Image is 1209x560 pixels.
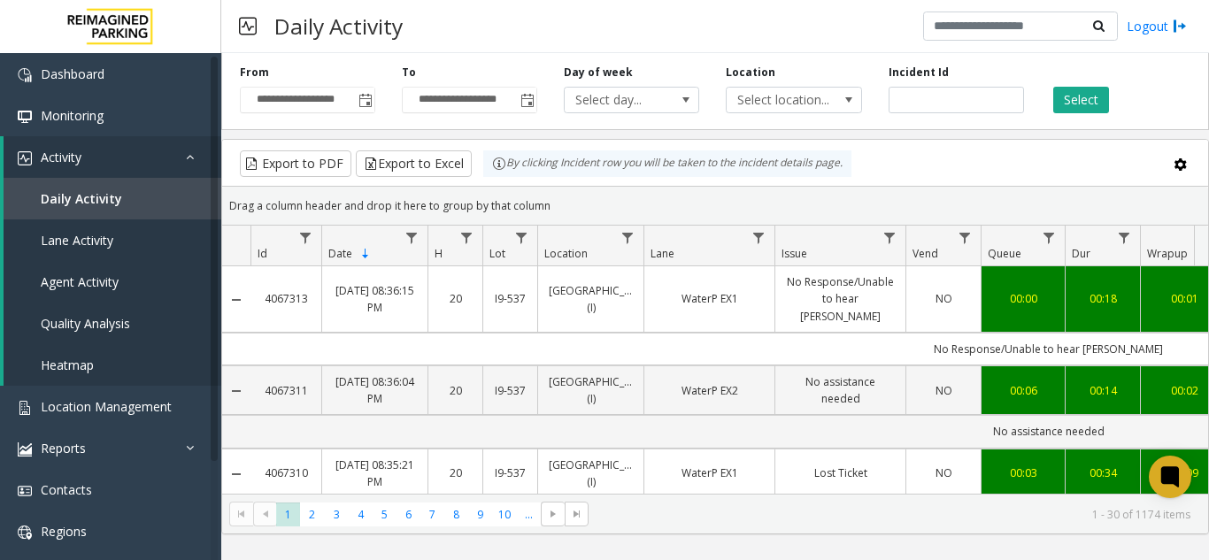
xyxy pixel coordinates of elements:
a: Dur Filter Menu [1113,226,1136,249]
a: Daily Activity [4,178,221,219]
span: Page 2 [300,502,324,526]
span: Regions [41,523,87,540]
span: Page 6 [397,502,420,526]
a: 00:03 [992,464,1054,481]
a: WaterP EX2 [655,382,764,399]
span: Page 8 [444,502,468,526]
label: Incident Id [889,65,949,81]
span: Daily Activity [41,190,122,207]
a: Collapse Details [222,384,250,398]
div: 00:18 [1076,290,1129,307]
span: NO [936,383,952,398]
span: Toggle popup [517,88,536,112]
a: [DATE] 08:36:04 PM [333,373,417,407]
a: Logout [1127,17,1187,35]
a: Activity [4,136,221,178]
a: [DATE] 08:36:15 PM [333,282,417,316]
a: 4067313 [261,290,311,307]
a: 4067311 [261,382,311,399]
img: 'icon' [18,110,32,124]
span: Wrapup [1147,246,1188,261]
button: Select [1053,87,1109,113]
a: [GEOGRAPHIC_DATA] (I) [549,373,633,407]
img: 'icon' [18,484,32,498]
a: 20 [439,464,472,481]
a: [GEOGRAPHIC_DATA] (I) [549,456,633,490]
a: 20 [439,290,472,307]
a: 4067310 [261,464,311,481]
img: 'icon' [18,525,32,540]
h3: Daily Activity [266,4,412,48]
a: Lost Ticket [786,464,895,481]
a: 00:34 [1076,464,1129,481]
img: logout [1173,17,1187,35]
a: 00:14 [1076,382,1129,399]
span: Dur [1072,246,1090,261]
a: Date Filter Menu [400,226,424,249]
a: No Response/Unable to hear [PERSON_NAME] [786,273,895,325]
span: Page 10 [493,502,517,526]
a: NO [917,464,970,481]
span: Page 4 [349,502,373,526]
span: Location Management [41,398,172,415]
span: Contacts [41,481,92,498]
a: Collapse Details [222,293,250,307]
span: Lane [651,246,674,261]
span: Page 5 [373,502,397,526]
span: H [435,246,443,261]
span: Issue [782,246,807,261]
span: Page 9 [468,502,492,526]
span: Heatmap [41,357,94,373]
div: 00:06 [992,382,1054,399]
span: Lane Activity [41,232,113,249]
label: Location [726,65,775,81]
label: From [240,65,269,81]
span: Id [258,246,267,261]
a: Lane Filter Menu [747,226,771,249]
a: I9-537 [494,382,527,399]
span: Select location... [727,88,834,112]
div: Data table [222,226,1208,494]
img: pageIcon [239,4,257,48]
span: Page 1 [276,502,300,526]
a: [DATE] 08:35:21 PM [333,456,417,490]
a: NO [917,382,970,399]
span: Dashboard [41,65,104,82]
a: Quality Analysis [4,303,221,344]
a: I9-537 [494,464,527,481]
a: Collapse Details [222,467,250,481]
span: NO [936,465,952,480]
span: Sortable [358,247,373,261]
a: I9-537 [494,290,527,307]
span: Quality Analysis [41,315,130,332]
span: Activity [41,149,81,165]
span: Location [544,246,588,261]
a: H Filter Menu [455,226,479,249]
img: infoIcon.svg [492,157,506,171]
kendo-pager-info: 1 - 30 of 1174 items [599,507,1190,522]
a: WaterP EX1 [655,464,764,481]
a: Lot Filter Menu [510,226,534,249]
img: 'icon' [18,401,32,415]
span: NO [936,291,952,306]
label: To [402,65,416,81]
span: Go to the last page [570,507,584,521]
img: 'icon' [18,68,32,82]
a: Issue Filter Menu [878,226,902,249]
button: Export to PDF [240,150,351,177]
div: By clicking Incident row you will be taken to the incident details page. [483,150,851,177]
span: Agent Activity [41,273,119,290]
a: Id Filter Menu [294,226,318,249]
span: Select day... [565,88,672,112]
a: Heatmap [4,344,221,386]
span: Page 3 [325,502,349,526]
a: Agent Activity [4,261,221,303]
span: Vend [913,246,938,261]
a: Vend Filter Menu [953,226,977,249]
span: Lot [489,246,505,261]
span: Go to the next page [546,507,560,521]
a: No assistance needed [786,373,895,407]
span: Reports [41,440,86,456]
